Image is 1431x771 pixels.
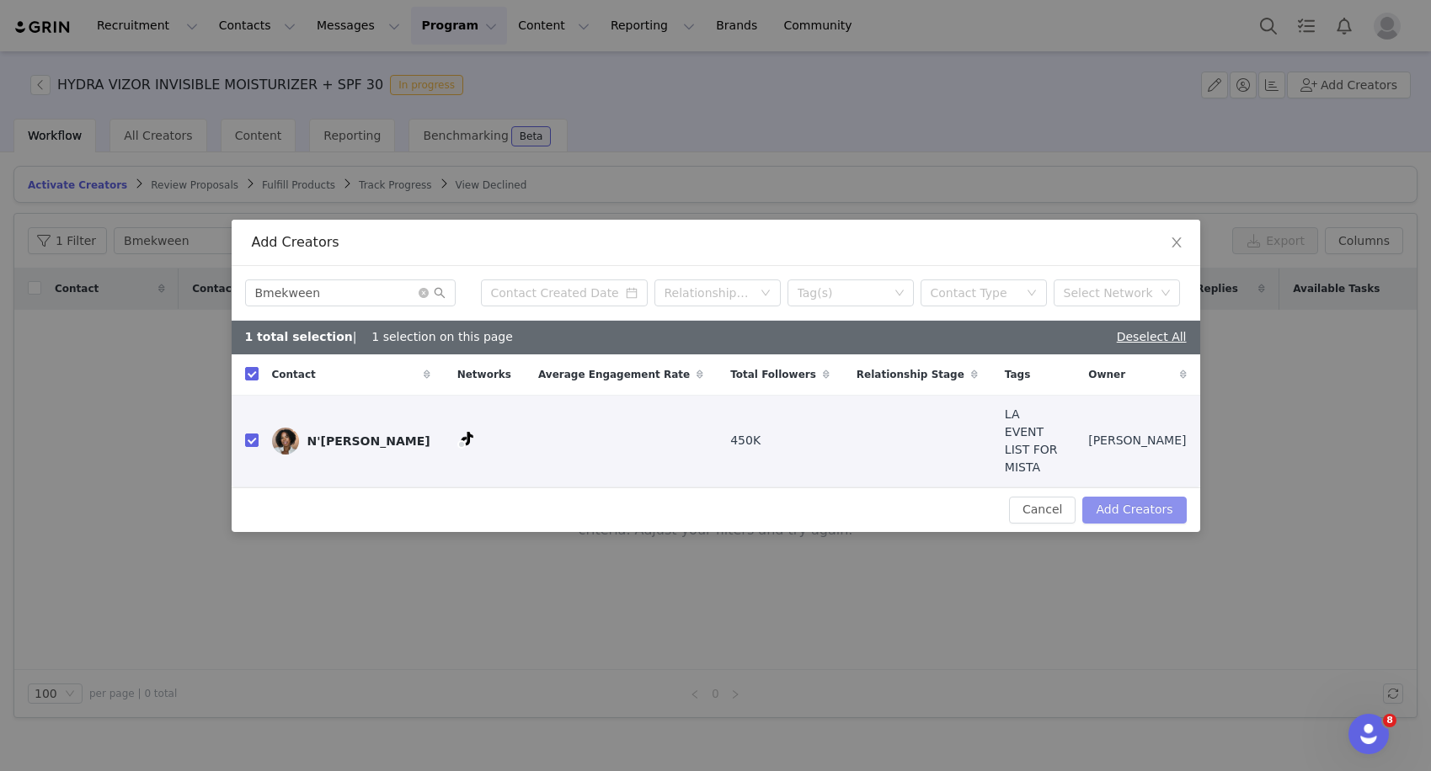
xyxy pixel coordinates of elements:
[857,367,964,382] span: Relationship Stage
[761,288,771,300] i: icon: down
[1383,714,1396,727] span: 8
[1161,288,1171,300] i: icon: down
[457,367,511,382] span: Networks
[1153,220,1200,267] button: Close
[1005,406,1061,476] span: LA EVENT LIST FOR MISTA
[894,288,905,300] i: icon: down
[434,287,446,299] i: icon: search
[1064,284,1155,301] div: Select Network
[272,428,430,455] a: N'[PERSON_NAME]
[931,284,1018,301] div: Contact Type
[1170,236,1183,249] i: icon: close
[798,284,889,301] div: Tag(s)
[1117,330,1187,343] a: Deselect All
[272,367,316,382] span: Contact
[730,367,816,382] span: Total Followers
[307,434,430,448] div: N'[PERSON_NAME]
[419,288,429,298] i: icon: close-circle
[481,279,648,306] input: Contact Created Date
[1009,497,1076,524] button: Cancel
[1088,432,1186,449] span: [PERSON_NAME]
[245,279,456,306] input: Search...
[730,432,761,449] span: 450K
[252,233,1180,252] div: Add Creators
[1082,497,1186,524] button: Add Creators
[245,330,353,343] b: 1 total selection
[665,284,752,301] div: Relationship Stage
[1027,288,1037,300] i: icon: down
[245,328,513,346] div: | 1 selection on this page
[272,428,299,455] img: 7f7e5a00-74a5-4574-8f46-363bb58ae89a.jpg
[1088,367,1125,382] span: Owner
[1348,714,1389,754] iframe: Intercom live chat
[626,287,638,299] i: icon: calendar
[538,367,690,382] span: Average Engagement Rate
[1005,367,1030,382] span: Tags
